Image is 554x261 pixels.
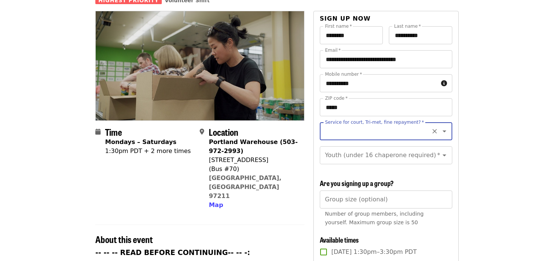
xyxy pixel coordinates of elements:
[439,126,450,136] button: Open
[95,128,101,135] i: calendar icon
[394,24,421,28] label: Last name
[209,165,298,174] div: (Bus #70)
[105,138,176,145] strong: Mondays – Saturdays
[209,156,298,165] div: [STREET_ADDRESS]
[325,120,424,124] label: Service for court, Tri-met, fine repayment?
[320,74,438,92] input: Mobile number
[389,26,452,44] input: Last name
[209,138,298,154] strong: Portland Warehouse (503-972-2993)
[209,125,238,138] span: Location
[320,15,371,22] span: Sign up now
[96,11,304,120] img: July/Aug/Sept - Portland: Repack/Sort (age 8+) organized by Oregon Food Bank
[209,201,223,208] span: Map
[320,235,359,244] span: Available times
[320,26,383,44] input: First name
[325,96,348,100] label: ZIP code
[209,174,282,199] a: [GEOGRAPHIC_DATA], [GEOGRAPHIC_DATA] 97211
[325,211,424,225] span: Number of group members, including yourself. Maximum group size is 50
[439,150,450,160] button: Open
[325,24,352,28] label: First name
[320,98,452,116] input: ZIP code
[105,147,191,156] div: 1:30pm PDT + 2 more times
[209,201,223,210] button: Map
[105,125,122,138] span: Time
[331,247,417,256] span: [DATE] 1:30pm–3:30pm PDT
[95,232,153,246] span: About this event
[200,128,204,135] i: map-marker-alt icon
[325,48,341,52] label: Email
[441,80,447,87] i: circle-info icon
[320,178,394,188] span: Are you signing up a group?
[320,50,452,68] input: Email
[320,190,452,208] input: [object Object]
[325,72,362,76] label: Mobile number
[95,249,250,256] strong: -- -- -- READ BEFORE CONTINUING-- -- -:
[429,126,440,136] button: Clear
